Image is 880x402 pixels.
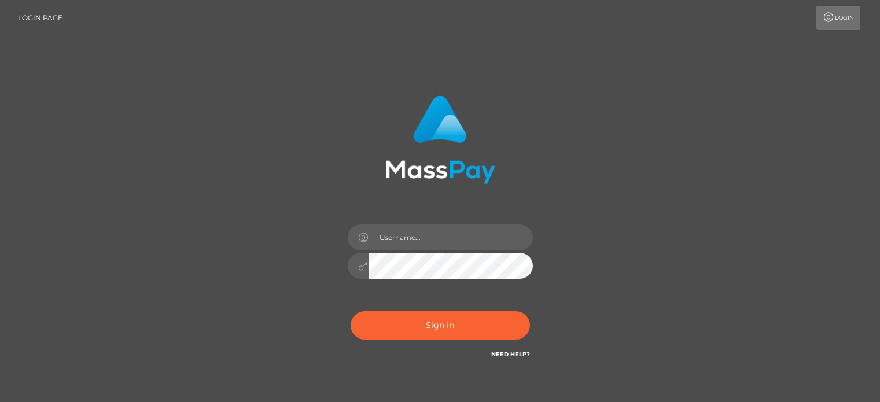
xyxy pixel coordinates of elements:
[491,351,530,358] a: Need Help?
[351,311,530,340] button: Sign in
[18,6,62,30] a: Login Page
[816,6,860,30] a: Login
[385,95,495,184] img: MassPay Login
[369,224,533,250] input: Username...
